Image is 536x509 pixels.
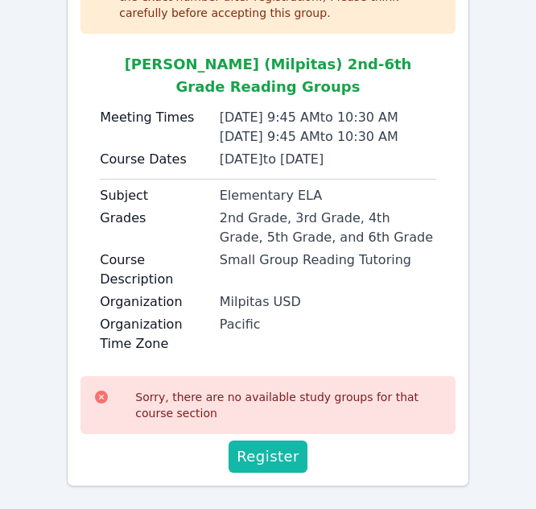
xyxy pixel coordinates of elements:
[220,250,436,270] div: Small Group Reading Tutoring
[100,315,210,354] label: Organization Time Zone
[229,441,307,473] button: Register
[220,209,436,247] div: 2nd Grade, 3rd Grade, 4th Grade, 5th Grade, and 6th Grade
[220,127,436,147] div: [DATE] 9:45 AM to 10:30 AM
[100,250,210,289] label: Course Description
[220,186,436,205] div: Elementary ELA
[125,56,412,95] span: [PERSON_NAME] (Milpitas) 2nd-6th Grade Reading Groups
[100,150,210,169] label: Course Dates
[220,150,436,169] div: [DATE] to [DATE]
[220,292,436,312] div: Milpitas USD
[135,389,443,421] div: Sorry, there are no available study groups for that course section
[100,209,210,228] label: Grades
[100,292,210,312] label: Organization
[220,315,436,334] div: Pacific
[237,445,299,468] span: Register
[100,186,210,205] label: Subject
[100,108,210,127] label: Meeting Times
[220,108,436,127] div: [DATE] 9:45 AM to 10:30 AM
